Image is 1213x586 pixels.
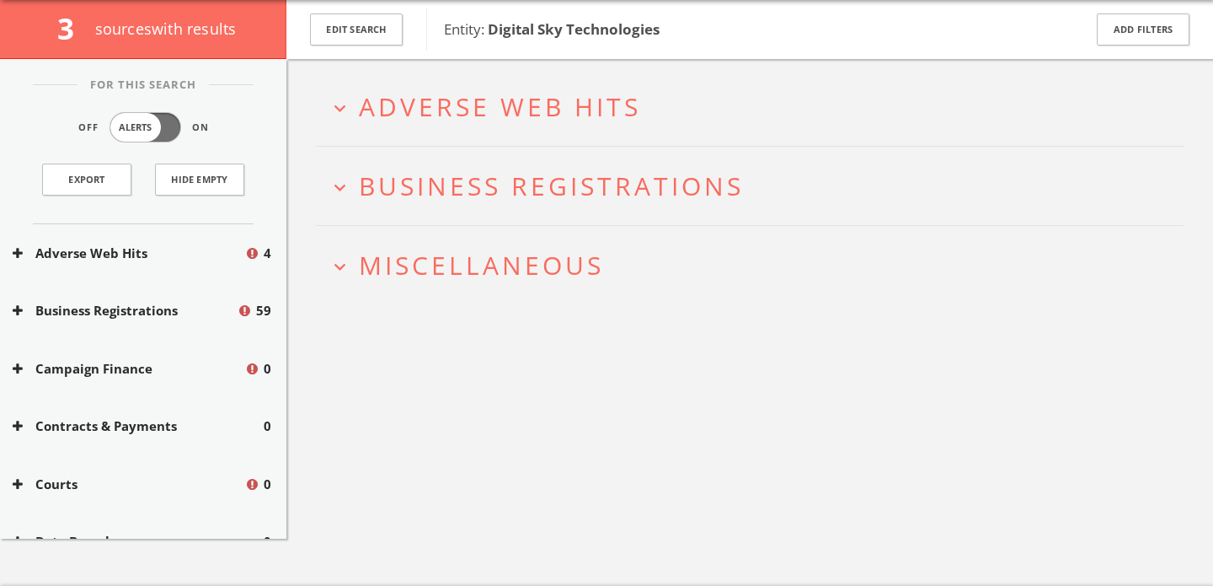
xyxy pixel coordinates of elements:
[264,417,271,436] span: 0
[57,8,88,48] span: 3
[95,19,237,39] span: source s with results
[13,359,244,379] button: Campaign Finance
[329,255,351,278] i: expand_more
[13,532,264,551] button: Data Breaches
[359,169,744,203] span: Business Registrations
[329,251,1184,279] button: expand_moreMiscellaneous
[488,19,660,39] b: Digital Sky Technologies
[264,244,271,263] span: 4
[444,19,660,39] span: Entity:
[13,475,244,494] button: Courts
[155,164,244,196] button: Hide Empty
[1097,13,1189,46] button: Add Filters
[78,121,99,135] span: Off
[359,89,641,124] span: Adverse Web Hits
[77,77,209,94] span: For This Search
[264,532,271,551] span: 0
[359,248,604,282] span: Miscellaneous
[310,13,403,46] button: Edit Search
[264,475,271,494] span: 0
[42,164,131,196] a: Export
[256,301,271,320] span: 59
[329,172,1184,200] button: expand_moreBusiness Registrations
[264,359,271,379] span: 0
[13,417,264,436] button: Contracts & Payments
[192,121,209,135] span: On
[13,301,237,320] button: Business Registrations
[329,97,351,120] i: expand_more
[13,244,244,263] button: Adverse Web Hits
[329,176,351,199] i: expand_more
[329,93,1184,121] button: expand_moreAdverse Web Hits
